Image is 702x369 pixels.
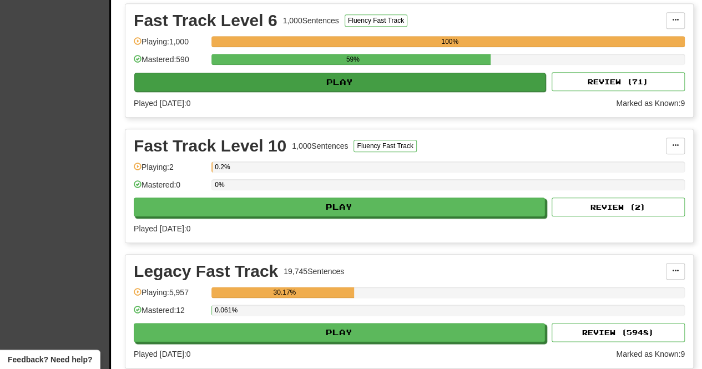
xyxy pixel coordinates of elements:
[134,263,278,280] div: Legacy Fast Track
[215,54,491,65] div: 59%
[8,354,92,365] span: Open feedback widget
[284,266,344,277] div: 19,745 Sentences
[134,161,206,180] div: Playing: 2
[552,323,685,342] button: Review (5948)
[345,14,407,27] button: Fluency Fast Track
[134,54,206,72] div: Mastered: 590
[134,287,206,305] div: Playing: 5,957
[552,72,685,91] button: Review (71)
[134,12,277,29] div: Fast Track Level 6
[616,98,685,109] div: Marked as Known: 9
[552,198,685,216] button: Review (2)
[134,36,206,54] div: Playing: 1,000
[134,138,286,154] div: Fast Track Level 10
[283,15,339,26] div: 1,000 Sentences
[292,140,348,151] div: 1,000 Sentences
[215,36,685,47] div: 100%
[353,140,416,152] button: Fluency Fast Track
[215,287,354,298] div: 30.17%
[134,323,545,342] button: Play
[134,99,190,108] span: Played [DATE]: 0
[616,348,685,360] div: Marked as Known: 9
[134,73,546,92] button: Play
[134,350,190,358] span: Played [DATE]: 0
[134,224,190,233] span: Played [DATE]: 0
[134,179,206,198] div: Mastered: 0
[134,198,545,216] button: Play
[134,305,206,323] div: Mastered: 12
